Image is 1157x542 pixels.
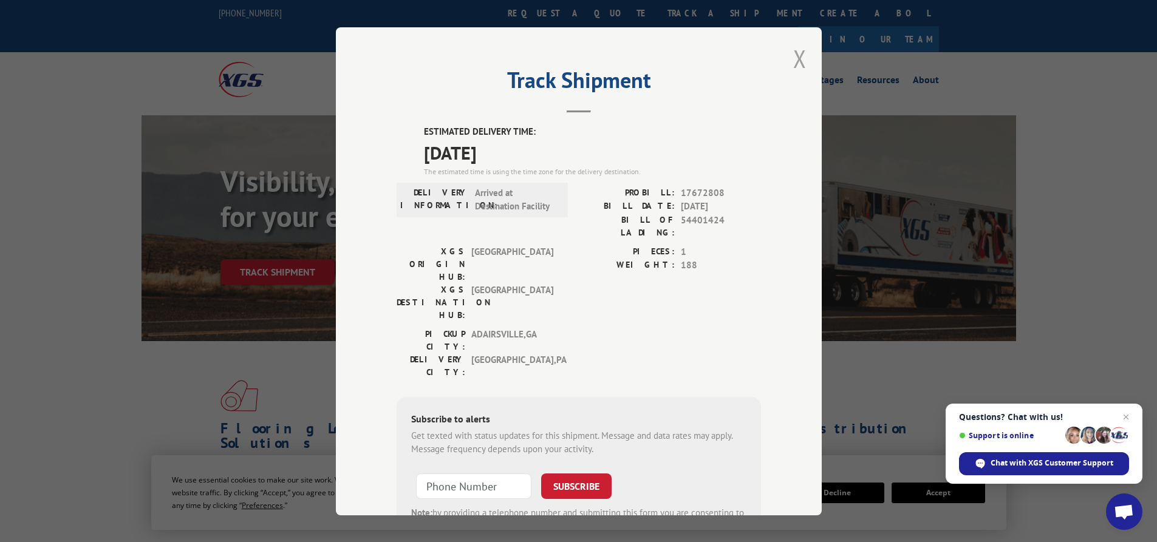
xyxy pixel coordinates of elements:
span: Chat with XGS Customer Support [991,458,1113,469]
div: Get texted with status updates for this shipment. Message and data rates may apply. Message frequ... [411,429,746,456]
div: Subscribe to alerts [411,411,746,429]
input: Phone Number [416,473,531,498]
div: Chat with XGS Customer Support [959,452,1129,475]
span: 17672808 [681,186,761,200]
label: BILL DATE: [579,200,675,214]
label: PICKUP CITY: [397,327,465,353]
label: BILL OF LADING: [579,213,675,239]
label: DELIVERY CITY: [397,353,465,378]
span: Support is online [959,431,1061,440]
span: [DATE] [681,200,761,214]
label: XGS DESTINATION HUB: [397,283,465,321]
div: The estimated time is using the time zone for the delivery destination. [424,166,761,177]
label: PIECES: [579,245,675,259]
span: Questions? Chat with us! [959,412,1129,422]
button: SUBSCRIBE [541,473,612,498]
strong: Note: [411,506,432,518]
button: Close modal [793,42,807,75]
span: [GEOGRAPHIC_DATA] [471,245,553,283]
label: WEIGHT: [579,259,675,273]
span: Close chat [1119,410,1133,424]
span: 1 [681,245,761,259]
span: Arrived at Destination Facility [475,186,557,213]
span: 54401424 [681,213,761,239]
label: XGS ORIGIN HUB: [397,245,465,283]
span: [DATE] [424,138,761,166]
label: DELIVERY INFORMATION: [400,186,469,213]
h2: Track Shipment [397,72,761,95]
span: 188 [681,259,761,273]
label: ESTIMATED DELIVERY TIME: [424,125,761,139]
div: Open chat [1106,493,1142,530]
span: ADAIRSVILLE , GA [471,327,553,353]
label: PROBILL: [579,186,675,200]
span: [GEOGRAPHIC_DATA] [471,283,553,321]
span: [GEOGRAPHIC_DATA] , PA [471,353,553,378]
